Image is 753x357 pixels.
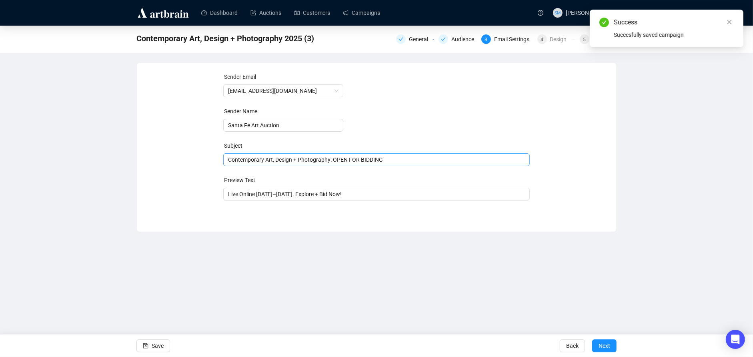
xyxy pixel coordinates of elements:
[224,108,257,114] label: Sender Name
[143,343,148,349] span: save
[250,2,281,23] a: Auctions
[396,34,434,44] div: General
[201,2,238,23] a: Dashboard
[224,141,531,150] div: Subject
[224,74,256,80] label: Sender Email
[550,34,572,44] div: Design
[580,34,617,44] div: 5Summary
[560,339,585,352] button: Back
[399,37,403,42] span: check
[592,339,617,352] button: Next
[541,37,543,42] span: 4
[136,339,170,352] button: Save
[599,335,610,357] span: Next
[136,6,190,19] img: logo
[441,37,446,42] span: check
[152,335,164,357] span: Save
[566,335,579,357] span: Back
[343,2,380,23] a: Campaigns
[537,34,575,44] div: 4Design
[439,34,476,44] div: Audience
[727,19,732,25] span: close
[136,32,314,45] span: Contemporary Art, Design + Photography 2025 (3)
[224,176,531,185] div: Preview Text
[409,34,433,44] div: General
[583,37,586,42] span: 5
[726,330,745,349] div: Open Intercom Messenger
[481,34,533,44] div: 3Email Settings
[614,18,734,27] div: Success
[485,37,487,42] span: 3
[228,85,338,97] span: info@santafeartauction.com
[614,30,734,39] div: Succesfully saved campaign
[294,2,330,23] a: Customers
[451,34,479,44] div: Audience
[599,18,609,27] span: check-circle
[566,10,609,16] span: [PERSON_NAME]
[538,10,543,16] span: question-circle
[555,9,561,16] span: SM
[494,34,534,44] div: Email Settings
[725,18,734,26] a: Close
